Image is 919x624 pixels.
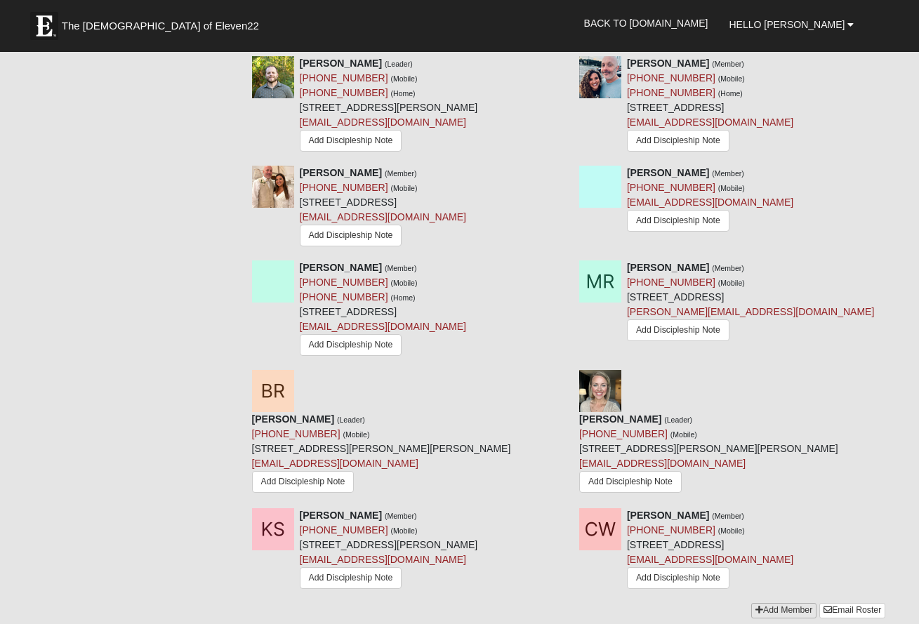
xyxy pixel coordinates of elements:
small: (Mobile) [391,184,418,192]
img: Eleven22 logo [30,12,58,40]
div: [STREET_ADDRESS] [300,260,466,359]
a: Hello [PERSON_NAME] [718,7,864,42]
strong: [PERSON_NAME] [627,510,709,521]
a: Add Discipleship Note [627,567,729,589]
small: (Home) [391,293,416,302]
a: [PHONE_NUMBER] [627,87,715,98]
div: [STREET_ADDRESS][PERSON_NAME][PERSON_NAME] [579,412,838,498]
small: (Member) [385,512,417,520]
a: [PHONE_NUMBER] [300,72,388,84]
div: [STREET_ADDRESS][PERSON_NAME] [300,508,478,592]
div: [STREET_ADDRESS] [627,508,793,592]
span: Hello [PERSON_NAME] [729,19,845,30]
small: (Mobile) [718,279,745,287]
small: (Mobile) [718,74,745,83]
strong: [PERSON_NAME] [579,413,661,425]
small: (Leader) [664,416,692,424]
small: (Member) [712,512,744,520]
a: [PHONE_NUMBER] [300,277,388,288]
a: [PHONE_NUMBER] [252,428,341,439]
a: Add Discipleship Note [300,130,402,152]
strong: [PERSON_NAME] [627,167,709,178]
strong: [PERSON_NAME] [300,510,382,521]
a: Back to [DOMAIN_NAME] [574,6,719,41]
a: Add Discipleship Note [300,334,402,356]
a: [EMAIL_ADDRESS][DOMAIN_NAME] [627,117,793,128]
a: [EMAIL_ADDRESS][DOMAIN_NAME] [300,211,466,223]
small: (Leader) [385,60,413,68]
a: [PHONE_NUMBER] [627,72,715,84]
a: The [DEMOGRAPHIC_DATA] of Eleven22 [23,5,304,40]
small: (Member) [712,60,744,68]
a: Add Discipleship Note [300,567,402,589]
small: (Member) [385,169,417,178]
strong: [PERSON_NAME] [627,262,709,273]
strong: [PERSON_NAME] [300,262,382,273]
a: Add Discipleship Note [252,471,355,493]
small: (Member) [385,264,417,272]
a: [EMAIL_ADDRESS][DOMAIN_NAME] [627,197,793,208]
a: [PHONE_NUMBER] [579,428,668,439]
small: (Mobile) [343,430,370,439]
a: [PHONE_NUMBER] [300,291,388,303]
div: [STREET_ADDRESS] [627,260,874,346]
small: (Home) [718,89,743,98]
a: Add Discipleship Note [579,471,682,493]
a: [PERSON_NAME][EMAIL_ADDRESS][DOMAIN_NAME] [627,306,874,317]
a: Add Discipleship Note [300,225,402,246]
div: [STREET_ADDRESS][PERSON_NAME] [300,56,478,155]
a: [EMAIL_ADDRESS][DOMAIN_NAME] [579,458,746,469]
a: Add Discipleship Note [627,130,729,152]
small: (Member) [712,169,744,178]
a: [EMAIL_ADDRESS][DOMAIN_NAME] [300,321,466,332]
a: [PHONE_NUMBER] [300,524,388,536]
a: [PHONE_NUMBER] [627,277,715,288]
span: The [DEMOGRAPHIC_DATA] of Eleven22 [62,19,259,33]
a: [PHONE_NUMBER] [300,87,388,98]
div: [STREET_ADDRESS] [627,56,793,155]
small: (Mobile) [718,184,745,192]
a: [EMAIL_ADDRESS][DOMAIN_NAME] [252,458,418,469]
strong: [PERSON_NAME] [300,58,382,69]
small: (Leader) [337,416,365,424]
strong: [PERSON_NAME] [300,167,382,178]
a: [EMAIL_ADDRESS][DOMAIN_NAME] [300,554,466,565]
small: (Mobile) [391,526,418,535]
strong: [PERSON_NAME] [252,413,334,425]
a: [PHONE_NUMBER] [627,524,715,536]
a: [PHONE_NUMBER] [300,182,388,193]
div: [STREET_ADDRESS][PERSON_NAME][PERSON_NAME] [252,412,511,498]
a: [EMAIL_ADDRESS][DOMAIN_NAME] [627,554,793,565]
a: Add Discipleship Note [627,319,729,341]
small: (Mobile) [670,430,697,439]
small: (Mobile) [718,526,745,535]
a: [EMAIL_ADDRESS][DOMAIN_NAME] [300,117,466,128]
a: [PHONE_NUMBER] [627,182,715,193]
strong: [PERSON_NAME] [627,58,709,69]
small: (Mobile) [391,279,418,287]
small: (Member) [712,264,744,272]
div: [STREET_ADDRESS] [300,166,466,250]
small: (Home) [391,89,416,98]
small: (Mobile) [391,74,418,83]
a: Add Discipleship Note [627,210,729,232]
